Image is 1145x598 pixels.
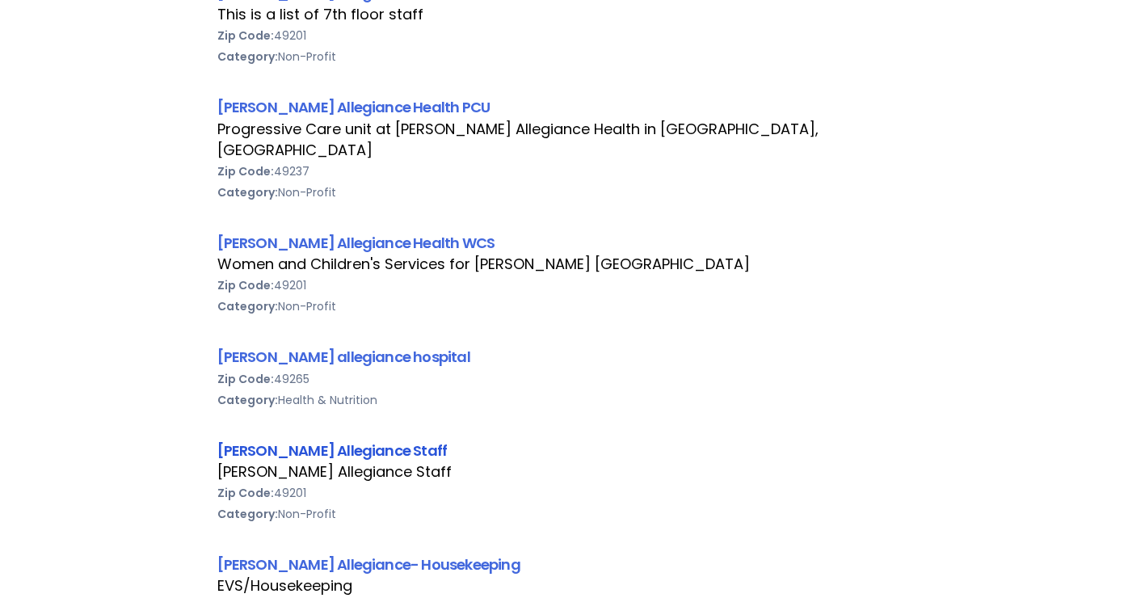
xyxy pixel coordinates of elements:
[217,392,278,408] b: Category:
[217,161,928,182] div: 49237
[217,440,928,461] div: [PERSON_NAME] Allegiance Staff
[217,346,928,368] div: [PERSON_NAME] allegiance hospital
[217,97,490,117] a: [PERSON_NAME] Allegiance Health PCU
[217,440,448,461] a: [PERSON_NAME] Allegiance Staff
[217,575,928,596] div: EVS/Housekeeping
[217,25,928,46] div: 49201
[217,46,928,67] div: Non-Profit
[217,390,928,411] div: Health & Nutrition
[217,503,928,524] div: Non-Profit
[217,4,928,25] div: This is a list of 7th floor staff
[217,554,928,575] div: [PERSON_NAME] Allegiance- Housekeeping
[217,48,278,65] b: Category:
[217,254,928,275] div: Women and Children's Services for [PERSON_NAME] [GEOGRAPHIC_DATA]
[217,232,928,254] div: [PERSON_NAME] Allegiance Health WCS
[217,184,278,200] b: Category:
[217,298,278,314] b: Category:
[217,119,928,161] div: Progressive Care unit at [PERSON_NAME] Allegiance Health in [GEOGRAPHIC_DATA], [GEOGRAPHIC_DATA]
[217,296,928,317] div: Non-Profit
[217,96,928,118] div: [PERSON_NAME] Allegiance Health PCU
[217,554,520,575] a: [PERSON_NAME] Allegiance- Housekeeping
[217,485,274,501] b: Zip Code:
[217,27,274,44] b: Zip Code:
[217,461,928,482] div: [PERSON_NAME] Allegiance Staff
[217,482,928,503] div: 49201
[217,277,274,293] b: Zip Code:
[217,275,928,296] div: 49201
[217,163,274,179] b: Zip Code:
[217,347,470,367] a: [PERSON_NAME] allegiance hospital
[217,368,928,390] div: 49265
[217,182,928,203] div: Non-Profit
[217,233,495,253] a: [PERSON_NAME] Allegiance Health WCS
[217,371,274,387] b: Zip Code:
[217,506,278,522] b: Category:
